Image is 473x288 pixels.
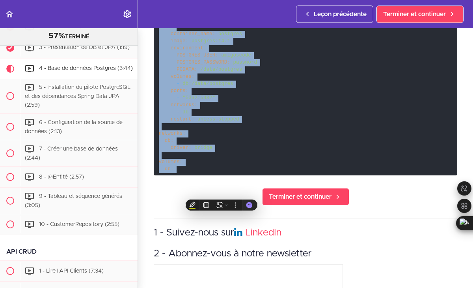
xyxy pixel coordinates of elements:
font: 7 - Créer une base de données (2:44) [25,146,118,160]
span: /data/postgres [200,67,242,72]
span: driver: [171,145,192,151]
span: - [177,81,180,87]
font: Terminer et continuer [383,11,446,17]
span: db: [165,138,174,143]
a: Terminer et continuer [262,188,349,205]
font: 1 - Lire l'API Clients (7:34) [39,268,104,273]
span: environment: [171,45,207,51]
span: db [182,109,188,115]
font: 8 - @Entité (2:57) [39,174,84,179]
font: API CRUD [6,248,37,255]
font: TERMINÉ [65,34,89,40]
span: image: [171,38,188,44]
font: 4 - Base de données Postgres (3:44) [39,66,133,71]
span: - [177,95,180,101]
span: PGDATA: [177,67,197,72]
span: POSTGRES_USER: [177,53,218,58]
font: 5 - Installation du pilote PostgreSQL et des dépendances Spring Data JPA (2:59) [25,85,130,108]
span: db: [165,166,174,172]
font: 3 - Présentation de DB et JPA (1:19) [39,45,130,50]
font: 6 - Configuration de la source de données (2:13) [25,119,123,134]
a: LinkedIn [245,228,281,237]
span: networks: [159,131,186,136]
span: networks: [171,102,197,108]
a: Terminer et continuer [376,6,464,23]
span: postgres [218,31,242,37]
a: Leçon précédente [296,6,373,23]
span: bridge [194,145,212,151]
span: postgres:14.1 [192,38,230,44]
svg: Menu Paramètres [123,9,132,19]
span: unless-stopped [197,117,239,122]
font: 9 - Tableau et séquence générés (3:05) [25,193,122,208]
span: ports: [171,88,188,94]
span: db:/data/postgres [182,81,233,87]
span: volumes: [159,159,182,165]
font: Leçon précédente [314,11,367,17]
span: password [233,60,257,65]
span: restart: [171,117,194,122]
span: volumes: [171,74,194,79]
span: amigoscode [221,53,251,58]
font: Terminer et continuer [269,194,331,200]
svg: Retour au programme du cours [5,9,14,19]
span: POSTGRES_PASSWORD: [177,60,230,65]
font: 10 - CustomerRepository (2:55) [39,221,119,227]
font: 57% [48,32,65,40]
span: - [177,109,180,115]
span: "5332:5432" [182,95,215,101]
span: container_name: [171,31,215,37]
font: 1 - Suivez-nous sur [154,228,234,237]
font: 2 - Abonnez-vous à notre newsletter [154,249,312,258]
